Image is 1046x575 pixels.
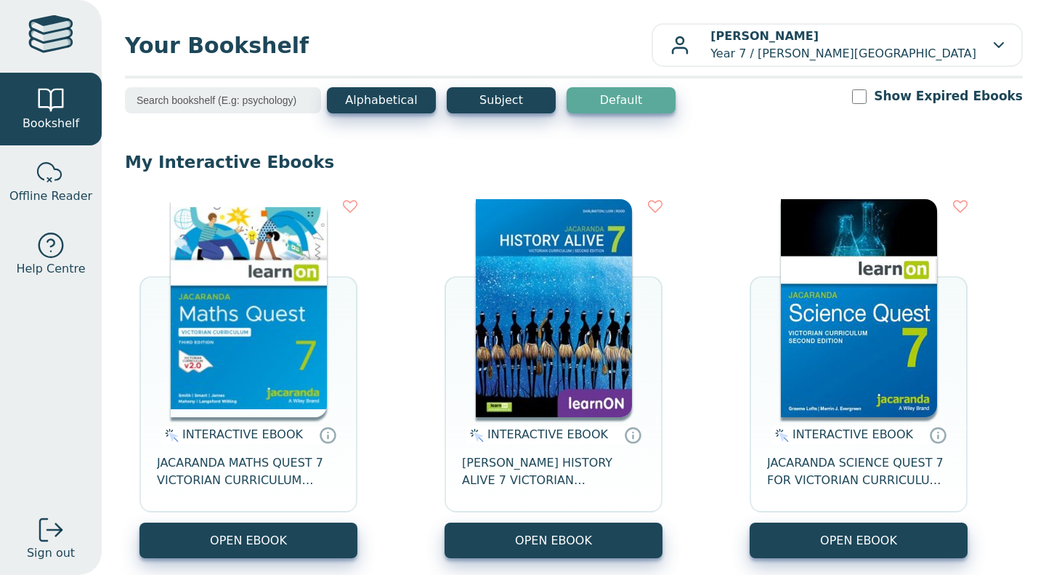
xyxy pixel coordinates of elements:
[652,23,1023,67] button: [PERSON_NAME]Year 7 / [PERSON_NAME][GEOGRAPHIC_DATA]
[710,29,819,43] b: [PERSON_NAME]
[567,87,676,113] button: Default
[792,427,913,441] span: INTERACTIVE EBOOK
[445,523,662,558] button: OPEN EBOOK
[487,427,608,441] span: INTERACTIVE EBOOK
[27,544,75,562] span: Sign out
[319,426,336,443] a: Interactive eBooks are accessed online via the publisher’s portal. They contain interactive resou...
[750,523,968,558] button: OPEN EBOOK
[710,28,976,63] p: Year 7 / [PERSON_NAME][GEOGRAPHIC_DATA]
[125,151,1023,173] p: My Interactive Ebooks
[874,87,1023,105] label: Show Expired Ebooks
[476,199,632,417] img: d4781fba-7f91-e911-a97e-0272d098c78b.jpg
[462,454,645,489] span: [PERSON_NAME] HISTORY ALIVE 7 VICTORIAN CURRICULUM LEARNON EBOOK 2E
[23,115,79,132] span: Bookshelf
[125,29,652,62] span: Your Bookshelf
[771,427,789,444] img: interactive.svg
[139,523,357,558] button: OPEN EBOOK
[466,427,484,444] img: interactive.svg
[161,427,179,444] img: interactive.svg
[767,454,950,489] span: JACARANDA SCIENCE QUEST 7 FOR VICTORIAN CURRICULUM LEARNON 2E EBOOK
[171,199,327,417] img: b87b3e28-4171-4aeb-a345-7fa4fe4e6e25.jpg
[624,426,641,443] a: Interactive eBooks are accessed online via the publisher’s portal. They contain interactive resou...
[929,426,946,443] a: Interactive eBooks are accessed online via the publisher’s portal. They contain interactive resou...
[781,199,937,417] img: 329c5ec2-5188-ea11-a992-0272d098c78b.jpg
[125,87,321,113] input: Search bookshelf (E.g: psychology)
[16,260,85,278] span: Help Centre
[157,454,340,489] span: JACARANDA MATHS QUEST 7 VICTORIAN CURRICULUM LEARNON EBOOK 3E
[9,188,92,205] span: Offline Reader
[182,427,303,441] span: INTERACTIVE EBOOK
[327,87,436,113] button: Alphabetical
[447,87,556,113] button: Subject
